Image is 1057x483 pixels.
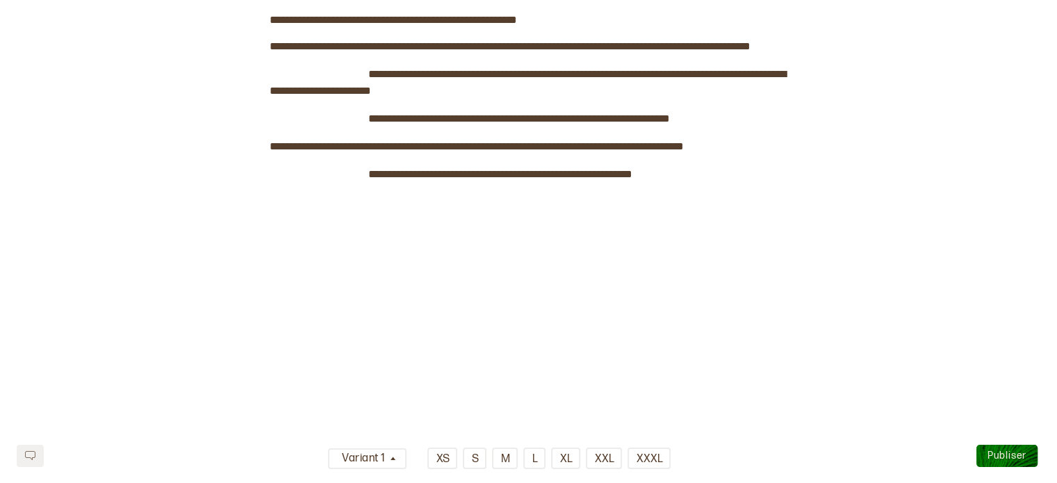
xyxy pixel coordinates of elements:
button: XXXL [628,448,671,469]
button: L [523,448,546,469]
button: M [492,448,518,469]
button: S [463,448,486,469]
button: XL [551,448,580,469]
button: Variant 1 [328,448,407,469]
div: Variant 1 [336,448,388,470]
button: Publiser [976,445,1038,467]
span: Publiser [988,450,1026,461]
button: XS [427,448,457,469]
button: XXL [586,448,622,469]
